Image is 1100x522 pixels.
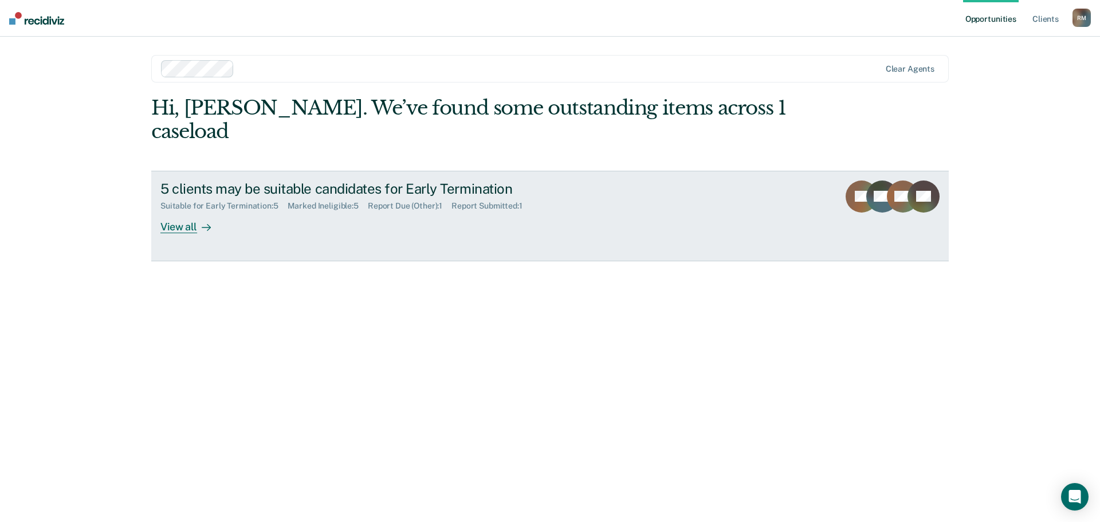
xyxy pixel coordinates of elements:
[288,201,368,211] div: Marked Ineligible : 5
[160,180,563,197] div: 5 clients may be suitable candidates for Early Termination
[451,201,532,211] div: Report Submitted : 1
[886,64,934,74] div: Clear agents
[9,12,64,25] img: Recidiviz
[151,171,949,261] a: 5 clients may be suitable candidates for Early TerminationSuitable for Early Termination:5Marked ...
[160,211,225,233] div: View all
[1072,9,1091,27] div: R M
[151,96,789,143] div: Hi, [PERSON_NAME]. We’ve found some outstanding items across 1 caseload
[368,201,451,211] div: Report Due (Other) : 1
[1072,9,1091,27] button: RM
[160,201,288,211] div: Suitable for Early Termination : 5
[1061,483,1089,511] div: Open Intercom Messenger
